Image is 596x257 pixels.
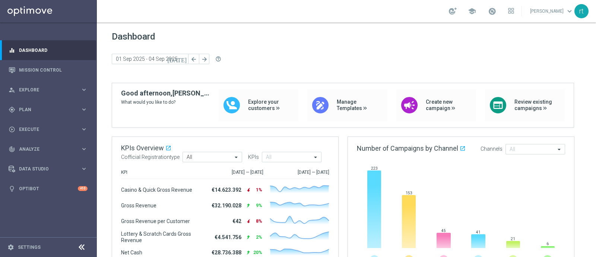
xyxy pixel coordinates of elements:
i: person_search [9,87,15,93]
div: Analyze [9,146,80,153]
i: track_changes [9,146,15,153]
div: Mission Control [9,60,88,80]
span: keyboard_arrow_down [565,7,574,15]
span: Analyze [19,147,80,151]
div: Execute [9,126,80,133]
a: Settings [18,245,41,250]
i: equalizer [9,47,15,54]
a: [PERSON_NAME]keyboard_arrow_down [529,6,574,17]
span: Execute [19,127,80,132]
i: keyboard_arrow_right [80,126,88,133]
a: Dashboard [19,40,88,60]
i: gps_fixed [9,106,15,113]
div: Optibot [9,179,88,198]
a: Optibot [19,179,78,198]
i: settings [7,244,14,251]
div: Plan [9,106,80,113]
i: keyboard_arrow_right [80,145,88,153]
i: play_circle_outline [9,126,15,133]
i: keyboard_arrow_right [80,165,88,172]
button: person_search Explore keyboard_arrow_right [8,87,88,93]
i: lightbulb [9,185,15,192]
button: track_changes Analyze keyboard_arrow_right [8,146,88,152]
a: Mission Control [19,60,88,80]
button: Data Studio keyboard_arrow_right [8,166,88,172]
span: Data Studio [19,167,80,171]
div: rt [574,4,589,18]
button: equalizer Dashboard [8,47,88,53]
div: +10 [78,186,88,191]
i: keyboard_arrow_right [80,86,88,93]
button: play_circle_outline Execute keyboard_arrow_right [8,126,88,132]
span: Explore [19,88,80,92]
button: lightbulb Optibot +10 [8,186,88,192]
span: Plan [19,107,80,112]
span: school [468,7,476,15]
div: Data Studio [9,166,80,172]
button: Mission Control [8,67,88,73]
div: Dashboard [9,40,88,60]
i: keyboard_arrow_right [80,106,88,113]
button: gps_fixed Plan keyboard_arrow_right [8,107,88,113]
div: Explore [9,87,80,93]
